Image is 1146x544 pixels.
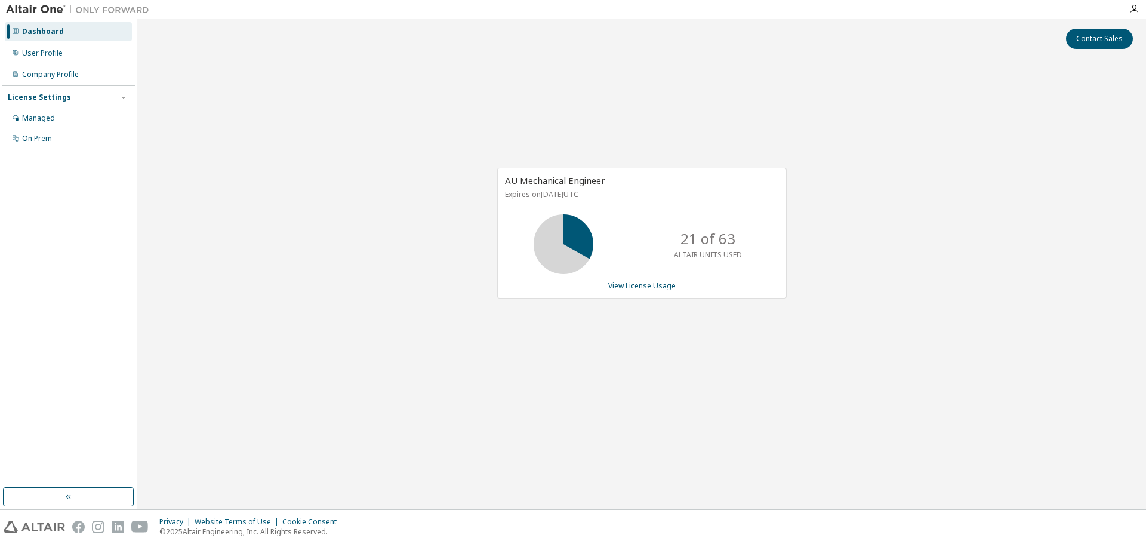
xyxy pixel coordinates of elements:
div: License Settings [8,93,71,102]
img: linkedin.svg [112,521,124,533]
div: Company Profile [22,70,79,79]
div: Cookie Consent [282,517,344,527]
p: Expires on [DATE] UTC [505,189,776,199]
img: youtube.svg [131,521,149,533]
p: © 2025 Altair Engineering, Inc. All Rights Reserved. [159,527,344,537]
a: View License Usage [608,281,676,291]
p: ALTAIR UNITS USED [674,250,742,260]
button: Contact Sales [1066,29,1133,49]
span: AU Mechanical Engineer [505,174,605,186]
div: Dashboard [22,27,64,36]
img: facebook.svg [72,521,85,533]
img: altair_logo.svg [4,521,65,533]
div: User Profile [22,48,63,58]
p: 21 of 63 [680,229,735,249]
img: instagram.svg [92,521,104,533]
div: Website Terms of Use [195,517,282,527]
div: Managed [22,113,55,123]
div: Privacy [159,517,195,527]
div: On Prem [22,134,52,143]
img: Altair One [6,4,155,16]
